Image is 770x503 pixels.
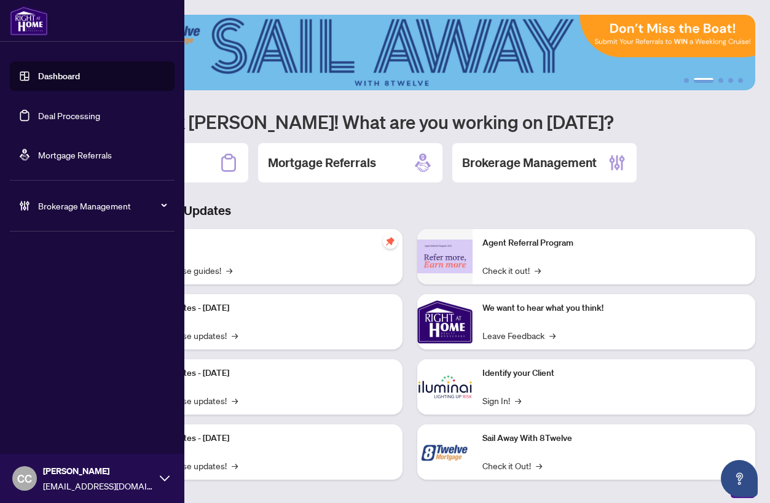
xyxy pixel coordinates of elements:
[232,459,238,472] span: →
[718,78,723,83] button: 3
[129,236,393,250] p: Self-Help
[684,78,689,83] button: 1
[482,432,746,445] p: Sail Away With 8Twelve
[43,464,154,478] span: [PERSON_NAME]
[482,459,542,472] a: Check it Out!→
[721,460,758,497] button: Open asap
[64,202,755,219] h3: Brokerage & Industry Updates
[38,149,112,160] a: Mortgage Referrals
[515,394,521,407] span: →
[383,234,398,249] span: pushpin
[17,470,32,487] span: CC
[268,154,376,171] h2: Mortgage Referrals
[482,236,746,250] p: Agent Referral Program
[417,359,473,415] img: Identify your Client
[43,479,154,493] span: [EMAIL_ADDRESS][DOMAIN_NAME]
[417,294,473,349] img: We want to hear what you think!
[482,302,746,315] p: We want to hear what you think!
[482,329,556,342] a: Leave Feedback→
[129,367,393,380] p: Platform Updates - [DATE]
[232,394,238,407] span: →
[38,110,100,121] a: Deal Processing
[129,432,393,445] p: Platform Updates - [DATE]
[738,78,743,83] button: 5
[38,199,166,213] span: Brokerage Management
[417,240,473,273] img: Agent Referral Program
[482,367,746,380] p: Identify your Client
[64,110,755,133] h1: Welcome back [PERSON_NAME]! What are you working on [DATE]?
[482,263,541,277] a: Check it out!→
[226,263,232,277] span: →
[232,329,238,342] span: →
[417,424,473,480] img: Sail Away With 8Twelve
[549,329,556,342] span: →
[536,459,542,472] span: →
[64,15,755,90] img: Slide 1
[462,154,597,171] h2: Brokerage Management
[38,71,80,82] a: Dashboard
[728,78,733,83] button: 4
[482,394,521,407] a: Sign In!→
[129,302,393,315] p: Platform Updates - [DATE]
[694,78,713,83] button: 2
[10,6,48,36] img: logo
[535,263,541,277] span: →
